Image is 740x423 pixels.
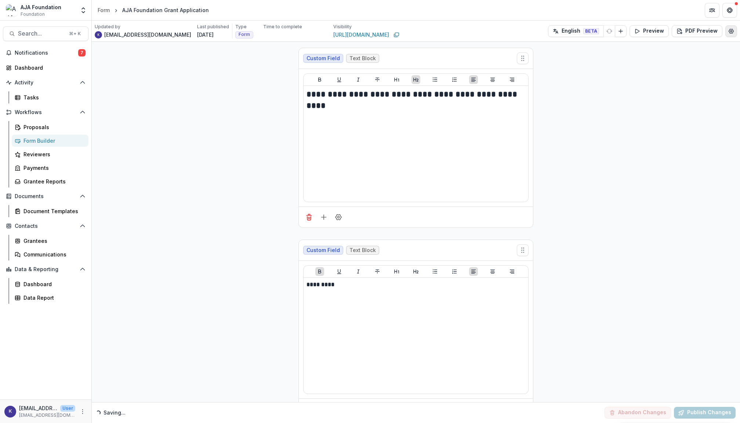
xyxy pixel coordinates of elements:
button: Align Left [469,267,478,276]
button: Copy link [392,30,401,39]
p: Type [235,23,247,30]
span: Workflows [15,109,77,116]
div: Dashboard [15,64,83,72]
button: Heading 1 [392,267,401,276]
span: Notifications [15,50,78,56]
p: [EMAIL_ADDRESS][DOMAIN_NAME] [19,412,75,419]
p: Time to complete [263,23,302,30]
button: Add Language [615,25,627,37]
a: Grantees [12,235,88,247]
p: Updated by [95,23,120,30]
a: Document Templates [12,205,88,217]
span: Custom Field [306,55,340,62]
span: 7 [78,49,86,56]
span: Activity [15,80,77,86]
button: Underline [335,267,344,276]
p: Last published [197,23,229,30]
a: Dashboard [3,62,88,74]
button: Strike [373,75,382,84]
button: Open Workflows [3,106,88,118]
span: Foundation [21,11,45,18]
button: Move field [517,244,529,256]
button: Preview [630,25,669,37]
span: Data & Reporting [15,266,77,273]
button: More [78,407,87,416]
span: Form [239,32,250,37]
a: Communications [12,248,88,260]
a: Data Report [12,292,88,304]
a: Grantee Reports [12,175,88,187]
button: Heading 2 [411,75,420,84]
button: Search... [3,26,88,41]
div: ⌘ + K [68,30,82,38]
p: [EMAIL_ADDRESS][DOMAIN_NAME] [19,404,57,412]
div: Form Builder [23,137,83,145]
button: Get Help [722,3,737,18]
span: Search... [18,30,65,37]
button: Align Center [488,75,497,84]
a: [URL][DOMAIN_NAME] [333,31,389,39]
button: Open Contacts [3,220,88,232]
a: Payments [12,162,88,174]
p: [EMAIL_ADDRESS][DOMAIN_NAME] [104,31,191,39]
a: Form Builder [12,135,88,147]
a: Form [95,5,113,15]
p: User [60,405,75,412]
button: Ordered List [450,75,459,84]
span: Documents [15,193,77,200]
a: Proposals [12,121,88,133]
div: AJA Foundation [21,3,61,11]
button: English BETA [548,25,604,37]
button: Heading 2 [411,267,420,276]
button: Align Right [508,267,516,276]
button: Refresh Translation [603,25,615,37]
a: Tasks [12,91,88,103]
div: Reviewers [23,150,83,158]
button: PDF Preview [672,25,722,37]
nav: breadcrumb [95,5,212,15]
div: Grantee Reports [23,178,83,185]
a: Reviewers [12,148,88,160]
button: Abandon Changes [605,407,671,419]
button: Bullet List [431,267,439,276]
a: Dashboard [12,278,88,290]
button: Open Data & Reporting [3,263,88,275]
button: Open Documents [3,190,88,202]
button: Underline [335,75,344,84]
button: Edit Form Settings [725,25,737,37]
p: Visibility [333,23,352,30]
div: Dashboard [23,280,83,288]
button: Add field [318,211,330,223]
button: Ordered List [450,267,459,276]
button: Notifications7 [3,47,88,59]
button: Italicize [354,267,363,276]
button: Align Left [469,75,478,84]
button: Field Settings [333,211,344,223]
div: Document Templates [23,207,83,215]
img: AJA Foundation [6,4,18,16]
button: Publish Changes [674,407,736,419]
span: Custom Field [306,247,340,254]
button: Strike [373,267,382,276]
button: Bold [315,267,324,276]
button: Heading 1 [392,75,401,84]
p: Saving... [104,409,126,417]
div: Proposals [23,123,83,131]
div: AJA Foundation Grant Application [122,6,209,14]
div: Communications [23,251,83,258]
span: Text Block [349,55,376,62]
div: Tasks [23,94,83,101]
button: Bullet List [431,75,439,84]
div: kjarrett@ajafoundation.org [97,33,99,36]
span: Text Block [349,247,376,254]
div: Payments [23,164,83,172]
p: [DATE] [197,31,214,39]
button: Delete field [303,211,315,223]
div: Form [98,6,110,14]
button: Bold [315,75,324,84]
span: Contacts [15,223,77,229]
div: kjarrett@ajafoundation.org [9,409,12,414]
button: Align Right [508,75,516,84]
button: Align Center [488,267,497,276]
div: Data Report [23,294,83,302]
